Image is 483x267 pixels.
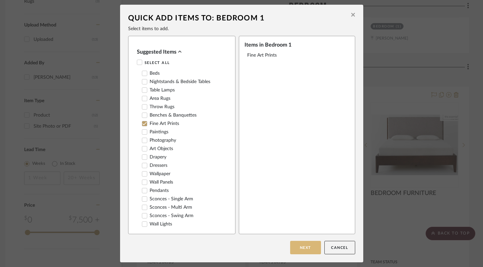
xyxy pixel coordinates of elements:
[142,71,160,76] label: Beds
[142,163,167,169] label: Dressers
[128,26,355,32] div: Select items to add.
[137,48,223,56] div: Suggested Items
[142,113,197,118] label: Benches & Banquettes
[142,171,170,177] label: Wallpaper
[245,41,345,49] div: Items in Bedroom 1
[137,60,170,66] label: Select All
[142,138,176,143] label: Photography
[142,154,166,160] label: Drapery
[142,79,210,85] label: Nightstands‎‎‏‏‎ & Bedside Tables
[128,13,348,24] div: Quick Add Items to: Bedroom 1
[142,104,174,110] label: Throw Rugs
[324,241,355,254] button: Cancel
[142,196,193,202] label: Sconces - Single Arm
[142,129,168,135] label: Paintings
[142,213,194,219] label: Sconces - Swing Arm
[142,180,173,185] label: Wall Panels
[142,146,173,152] label: Art Objects
[142,188,169,194] label: Pendants
[142,96,170,102] label: Area Rugs
[247,52,343,58] div: Fine Art Prints
[142,205,192,210] label: Sconces - Multi Arm
[142,221,172,227] label: Wall Lights
[290,241,321,254] button: Next
[142,87,175,93] label: Table Lamps
[142,121,179,127] label: Fine Art Prints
